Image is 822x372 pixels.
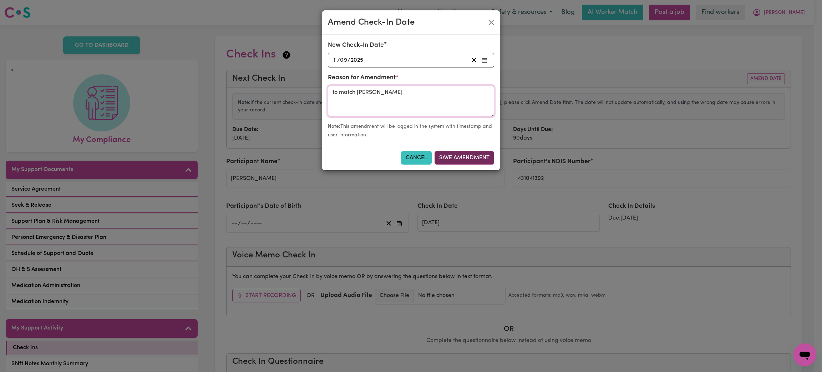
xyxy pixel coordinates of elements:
[328,41,384,50] label: New Check-In Date
[328,86,494,116] textarea: to match [PERSON_NAME]
[333,55,337,65] input: --
[793,343,816,366] iframe: Button to launch messaging window, conversation in progress
[328,124,492,138] small: This amendment will be logged in the system with timestamp and user information.
[328,124,340,129] strong: Note:
[337,57,340,64] span: /
[347,57,350,64] span: /
[340,57,344,63] span: 0
[486,17,497,28] button: Close
[435,151,494,165] button: Save Amendment
[340,55,347,65] input: --
[401,151,432,165] button: Cancel
[328,73,399,82] label: Reason for Amendment
[328,16,415,29] div: Amend Check-In Date
[350,55,364,65] input: ----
